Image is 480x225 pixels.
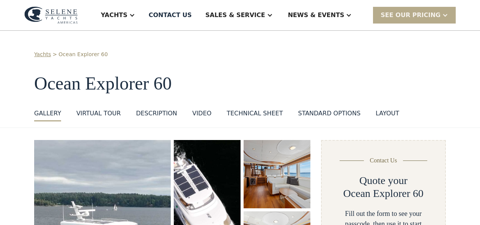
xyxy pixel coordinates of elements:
[288,11,345,20] div: News & EVENTS
[227,109,283,121] a: Technical sheet
[376,109,399,121] a: layout
[343,187,423,200] h2: Ocean Explorer 60
[192,109,212,118] div: VIDEO
[76,109,121,121] a: VIRTUAL TOUR
[101,11,127,20] div: Yachts
[34,109,61,118] div: GALLERY
[34,109,61,121] a: GALLERY
[373,7,456,23] div: SEE Our Pricing
[359,174,408,187] h2: Quote your
[376,109,399,118] div: layout
[24,6,78,24] img: logo
[76,109,121,118] div: VIRTUAL TOUR
[149,11,192,20] div: Contact US
[205,11,265,20] div: Sales & Service
[58,50,108,58] a: Ocean Explorer 60
[192,109,212,121] a: VIDEO
[298,109,360,121] a: standard options
[227,109,283,118] div: Technical sheet
[136,109,177,118] div: DESCRIPTION
[34,74,446,94] h1: Ocean Explorer 60
[370,156,397,165] div: Contact Us
[34,50,51,58] a: Yachts
[244,140,310,208] a: open lightbox
[53,50,57,58] div: >
[381,11,441,20] div: SEE Our Pricing
[136,109,177,121] a: DESCRIPTION
[298,109,360,118] div: standard options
